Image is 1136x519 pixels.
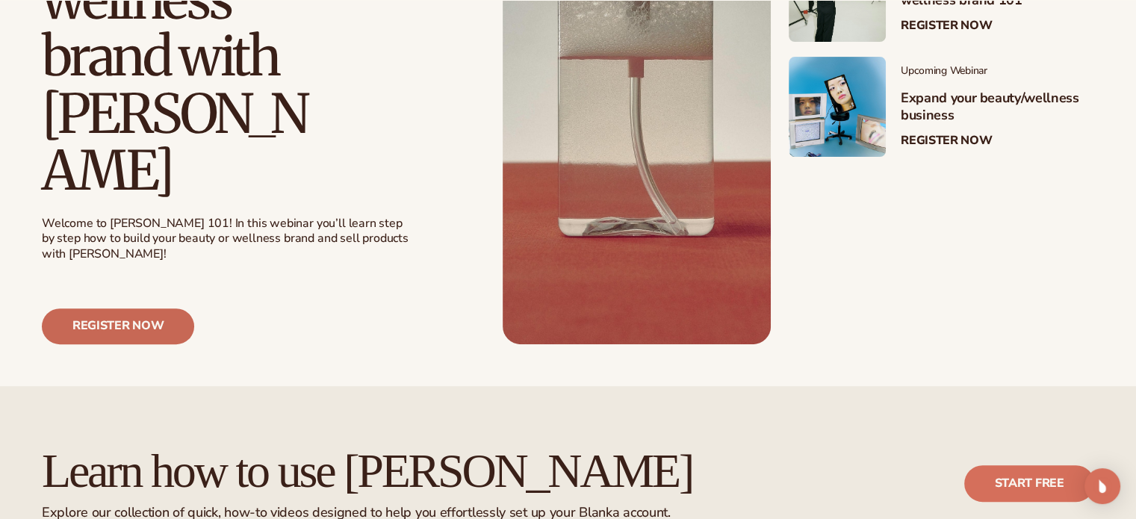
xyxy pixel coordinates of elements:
div: Welcome to [PERSON_NAME] 101! In this webinar you’ll learn step by step how to build your beauty ... [42,216,411,262]
h3: Expand your beauty/wellness business [901,90,1094,125]
h2: Learn how to use [PERSON_NAME] [42,446,692,496]
a: Start free [964,465,1094,501]
span: Upcoming Webinar [901,65,1094,78]
a: Register now [42,308,194,344]
a: Register Now [901,19,992,33]
div: Open Intercom Messenger [1084,468,1120,504]
a: Register Now [901,134,992,148]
